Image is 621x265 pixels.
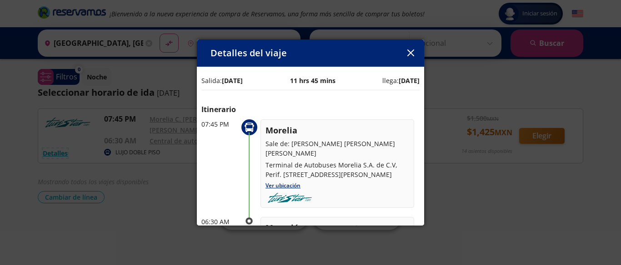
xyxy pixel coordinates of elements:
[290,76,336,85] p: 11 hrs 45 mins
[265,124,409,137] p: Morelia
[382,76,420,85] p: llega:
[222,76,243,85] b: [DATE]
[201,217,238,226] p: 06:30 AM
[265,182,300,189] a: Ver ubicación
[399,76,420,85] b: [DATE]
[201,104,420,115] p: Itinerario
[265,193,314,203] img: turistar-lujo.png
[265,139,409,158] p: Sale de: [PERSON_NAME] [PERSON_NAME] [PERSON_NAME]
[201,119,238,129] p: 07:45 PM
[265,222,409,234] p: Mazatlán
[210,46,287,60] p: Detalles del viaje
[201,76,243,85] p: Salida:
[265,160,409,179] p: Terminal de Autobuses Morelia S.A. de C.V, Perif. [STREET_ADDRESS][PERSON_NAME]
